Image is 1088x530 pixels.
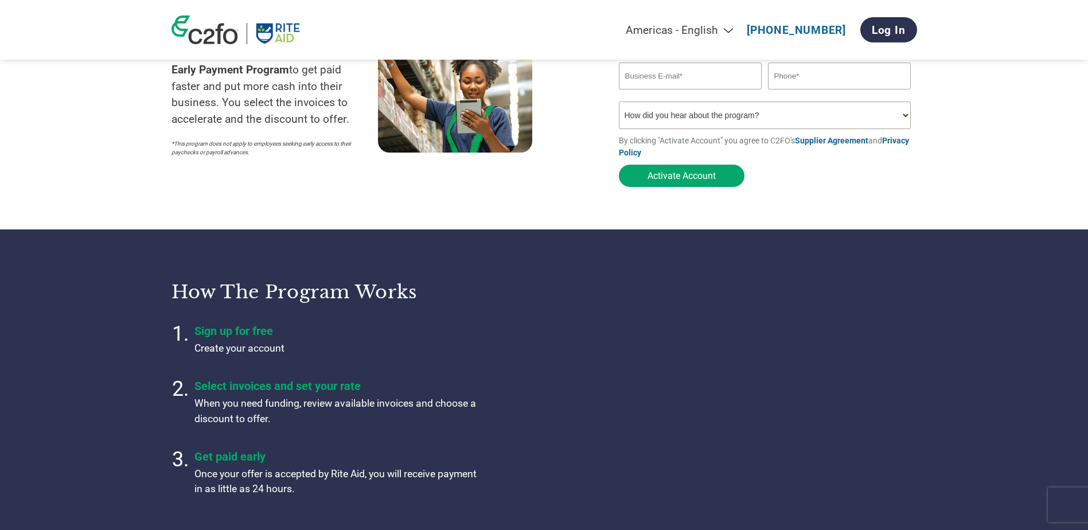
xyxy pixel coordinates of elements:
[795,136,868,145] a: Supplier Agreement
[860,17,917,42] a: Log In
[194,396,481,426] p: When you need funding, review available invoices and choose a discount to offer.
[747,24,846,37] a: [PHONE_NUMBER]
[171,45,378,128] p: Suppliers choose C2FO and the to get paid faster and put more cash into their business. You selec...
[378,40,532,153] img: supply chain worker
[194,450,481,463] h4: Get paid early
[171,280,530,303] h3: How the program works
[171,46,365,76] strong: Rite Aid Early Payment Program
[194,466,481,497] p: Once your offer is accepted by Rite Aid, you will receive payment in as little as 24 hours.
[194,324,481,338] h4: Sign up for free
[619,135,917,159] p: By clicking "Activate Account" you agree to C2FO's and
[619,63,762,89] input: Invalid Email format
[619,165,744,187] button: Activate Account
[171,139,366,157] p: *This program does not apply to employees seeking early access to their paychecks or payroll adva...
[194,341,481,356] p: Create your account
[171,15,238,44] img: c2fo logo
[194,379,481,393] h4: Select invoices and set your rate
[256,23,300,44] img: Rite Aid
[619,91,762,97] div: Inavlid Email Address
[768,63,911,89] input: Phone*
[619,136,909,157] a: Privacy Policy
[768,91,911,97] div: Inavlid Phone Number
